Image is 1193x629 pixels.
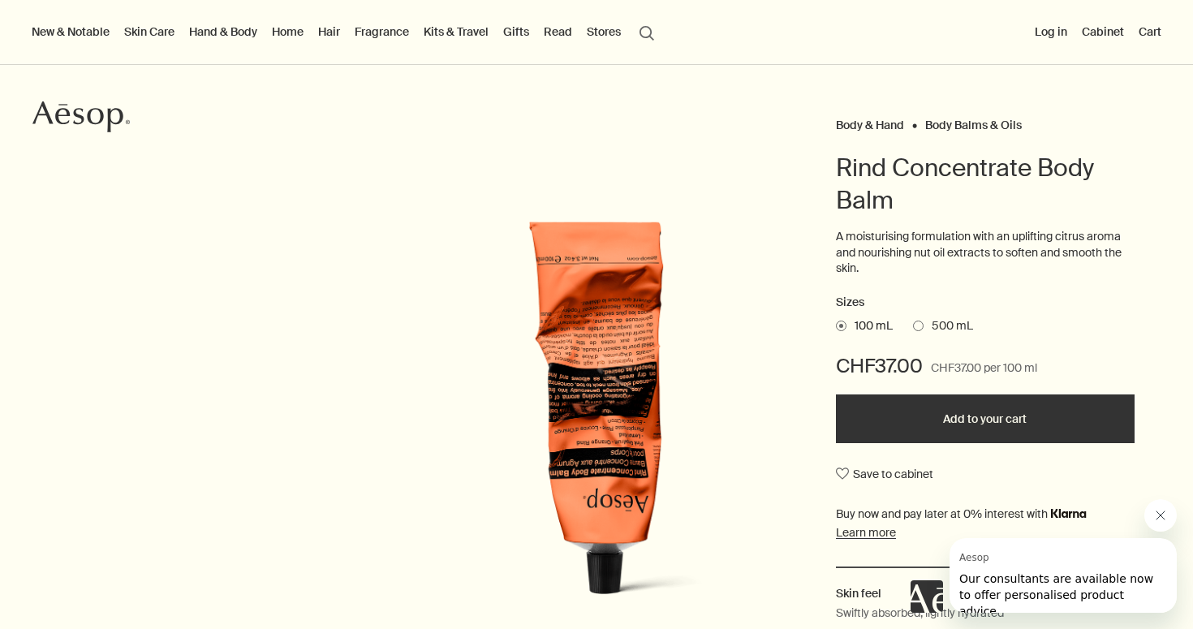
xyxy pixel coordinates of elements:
[924,318,973,334] span: 500 mL
[32,101,130,133] svg: Aesop
[541,21,575,42] a: Read
[836,152,1135,217] h1: Rind Concentrate Body Balm
[836,353,923,379] span: CHF37.00
[10,34,204,80] span: Our consultants are available now to offer personalised product advice.
[836,459,933,489] button: Save to cabinet
[315,21,343,42] a: Hair
[836,584,1135,602] h2: Skin feel
[351,21,412,42] a: Fragrance
[28,21,113,42] button: New & Notable
[1144,499,1177,532] iframe: Close message from Aesop
[836,604,1004,622] p: Swiftly absorbed, lightly hydrated
[836,229,1135,277] p: A moisturising formulation with an uplifting citrus aroma and nourishing nut oil extracts to soft...
[950,538,1177,613] iframe: Message from Aesop
[836,118,904,125] a: Body & Hand
[846,318,893,334] span: 100 mL
[269,21,307,42] a: Home
[836,394,1135,443] button: Add to your cart - CHF37.00
[1079,21,1127,42] a: Cabinet
[911,499,1177,613] div: Aesop says "Our consultants are available now to offer personalised product advice.". Open messag...
[911,580,943,613] iframe: no content
[186,21,261,42] a: Hand & Body
[420,21,492,42] a: Kits & Travel
[121,21,178,42] a: Skin Care
[1031,21,1070,42] button: Log in
[931,359,1037,378] span: CHF37.00 per 100 ml
[418,213,775,624] img: Rind Concentrate Body Balm in aluminium tube
[836,293,1135,312] h2: Sizes
[632,16,661,47] button: Open search
[584,21,624,42] button: Stores
[1135,21,1165,42] button: Cart
[28,97,134,141] a: Aesop
[925,118,1022,125] a: Body Balms & Oils
[500,21,532,42] a: Gifts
